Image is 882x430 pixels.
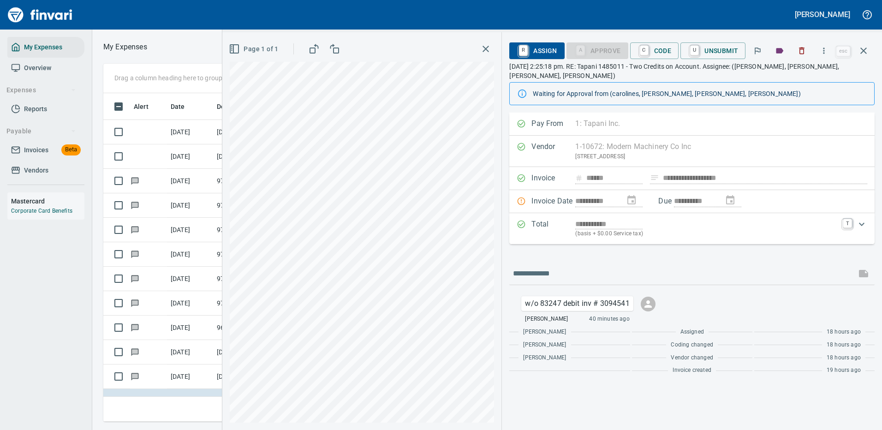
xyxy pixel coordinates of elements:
[827,328,861,337] span: 18 hours ago
[589,315,629,324] span: 40 minutes ago
[523,353,566,363] span: [PERSON_NAME]
[630,42,679,59] button: CCode
[167,267,213,291] td: [DATE]
[213,242,296,267] td: 97134.1340056
[793,7,852,22] button: [PERSON_NAME]
[680,42,745,59] button: UUnsubmit
[134,101,149,112] span: Alert
[213,144,296,169] td: [DATE] Invoice INV-11405 from Snake River Fleet Services (1-39106)
[852,263,875,285] span: This records your message into the invoice and notifies anyone mentioned
[6,125,76,137] span: Payable
[24,165,48,176] span: Vendors
[525,298,629,309] p: w/o 83247 debit inv # 3094541
[213,364,296,389] td: [DATE] Invoice 1145905 from Jubitz Corp - Jfs (1-10543)
[688,43,738,59] span: Unsubmit
[213,169,296,193] td: 97106.1530043
[836,46,850,56] a: esc
[171,101,185,112] span: Date
[6,4,75,26] img: Finvari
[130,202,140,208] span: Has messages
[747,41,768,61] button: Flag
[690,45,699,55] a: U
[575,229,837,239] p: (basis + $0.00 Service tax)
[130,178,140,184] span: Has messages
[213,218,296,242] td: 97143.1125170
[531,219,575,239] p: Total
[509,213,875,244] div: Expand
[217,101,263,112] span: Description
[827,353,861,363] span: 18 hours ago
[834,40,875,62] span: Close invoice
[130,251,140,257] span: Has messages
[167,389,213,413] td: [DATE]
[213,193,296,218] td: 97171.1110189
[814,41,834,61] button: More
[213,340,296,364] td: [DATE] Invoice 1145904 from Jubitz Corp - Jfs (1-10543)
[769,41,790,61] button: Labels
[213,120,296,144] td: [DATE] Invoice 13745663-001 from Sunstate Equipment Co (1-30297)
[673,366,711,375] span: Invoice created
[640,45,649,55] a: C
[167,242,213,267] td: [DATE]
[167,364,213,389] td: [DATE]
[24,103,47,115] span: Reports
[7,99,84,119] a: Reports
[671,353,713,363] span: Vendor changed
[130,324,140,330] span: Has messages
[167,218,213,242] td: [DATE]
[167,120,213,144] td: [DATE]
[519,45,528,55] a: R
[517,43,557,59] span: Assign
[638,43,672,59] span: Code
[213,316,296,340] td: 96780.2920032
[130,349,140,355] span: Has messages
[103,42,147,53] p: My Expenses
[6,84,76,96] span: Expenses
[523,328,566,337] span: [PERSON_NAME]
[130,373,140,379] span: Has messages
[24,62,51,74] span: Overview
[227,41,282,58] button: Page 1 of 1
[7,58,84,78] a: Overview
[130,275,140,281] span: Has messages
[167,340,213,364] td: [DATE]
[509,42,564,59] button: RAssign
[827,366,861,375] span: 19 hours ago
[134,101,161,112] span: Alert
[24,42,62,53] span: My Expenses
[217,101,251,112] span: Description
[7,37,84,58] a: My Expenses
[103,42,147,53] nav: breadcrumb
[7,160,84,181] a: Vendors
[523,340,566,350] span: [PERSON_NAME]
[24,144,48,156] span: Invoices
[167,316,213,340] td: [DATE]
[3,123,80,140] button: Payable
[521,296,633,311] div: Click for options
[213,267,296,291] td: 97123.1125169
[167,193,213,218] td: [DATE]
[525,315,568,324] span: [PERSON_NAME]
[533,85,867,102] div: Waiting for Approval from (carolines, [PERSON_NAME], [PERSON_NAME], [PERSON_NAME])
[130,227,140,233] span: Has messages
[671,340,713,350] span: Coding changed
[130,300,140,306] span: Has messages
[167,169,213,193] td: [DATE]
[509,62,875,80] p: [DATE] 2:25:18 pm. RE: Tapani 1485011 - Two Credits on Account. Assignee: ([PERSON_NAME], [PERSON...
[566,46,628,54] div: Coding Required
[795,10,850,19] h5: [PERSON_NAME]
[213,291,296,316] td: 97170.1110189
[171,101,197,112] span: Date
[11,196,84,206] h6: Mastercard
[843,219,852,228] a: T
[680,328,704,337] span: Assigned
[792,41,812,61] button: Discard
[213,389,296,413] td: CREDIT FOR 3094541
[114,73,250,83] p: Drag a column heading here to group the table
[61,144,81,155] span: Beta
[7,140,84,161] a: InvoicesBeta
[827,340,861,350] span: 18 hours ago
[3,82,80,99] button: Expenses
[11,208,72,214] a: Corporate Card Benefits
